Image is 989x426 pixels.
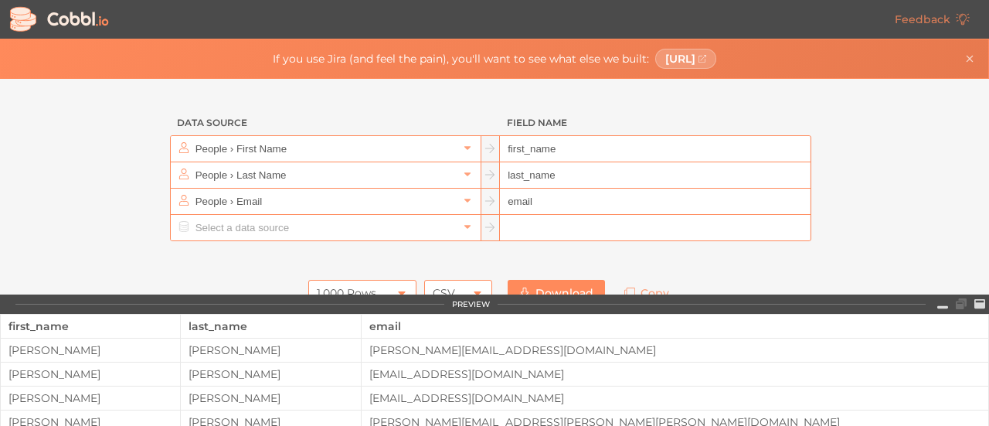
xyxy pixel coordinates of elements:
input: Select a data source [192,162,458,188]
a: Copy [613,280,681,306]
div: [PERSON_NAME] [181,392,360,404]
div: CSV [433,280,455,306]
div: [PERSON_NAME] [1,344,180,356]
div: [EMAIL_ADDRESS][DOMAIN_NAME] [362,392,988,404]
div: [PERSON_NAME] [181,344,360,356]
a: Feedback [883,6,981,32]
input: Select a data source [192,189,458,214]
div: last_name [189,315,352,338]
span: If you use Jira (and feel the pain), you'll want to see what else we built: [273,53,649,65]
input: Select a data source [192,215,458,240]
div: first_name [8,315,172,338]
div: PREVIEW [452,300,490,309]
button: Close banner [960,49,979,68]
input: Select a data source [192,136,458,162]
h3: Field Name [500,110,811,136]
div: [PERSON_NAME] [1,392,180,404]
h3: Data Source [170,110,481,136]
div: [EMAIL_ADDRESS][DOMAIN_NAME] [362,368,988,380]
div: 1,000 Rows [317,280,376,306]
div: [PERSON_NAME] [1,368,180,380]
a: [URL] [655,49,717,69]
div: email [369,315,981,338]
span: [URL] [665,53,695,65]
div: [PERSON_NAME] [181,368,360,380]
a: Download [508,280,605,306]
div: [PERSON_NAME][EMAIL_ADDRESS][DOMAIN_NAME] [362,344,988,356]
